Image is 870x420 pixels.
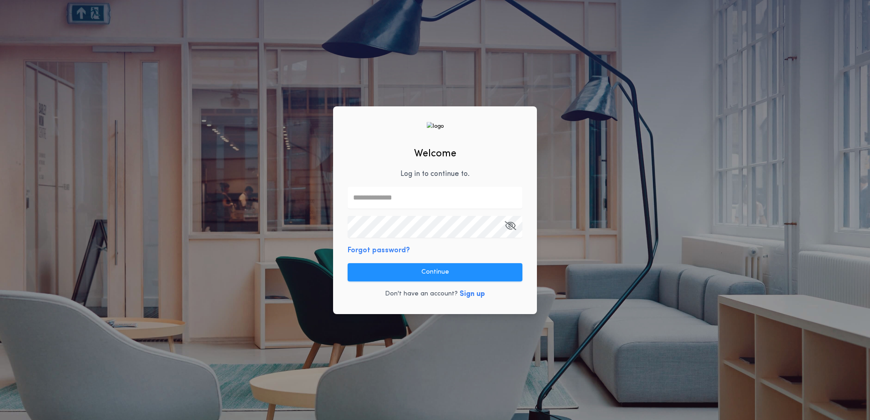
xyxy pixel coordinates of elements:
[348,263,522,281] button: Continue
[385,290,458,299] p: Don't have an account?
[414,146,456,161] h2: Welcome
[400,169,470,180] p: Log in to continue to .
[426,122,444,130] img: logo
[460,289,485,300] button: Sign up
[348,245,410,256] button: Forgot password?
